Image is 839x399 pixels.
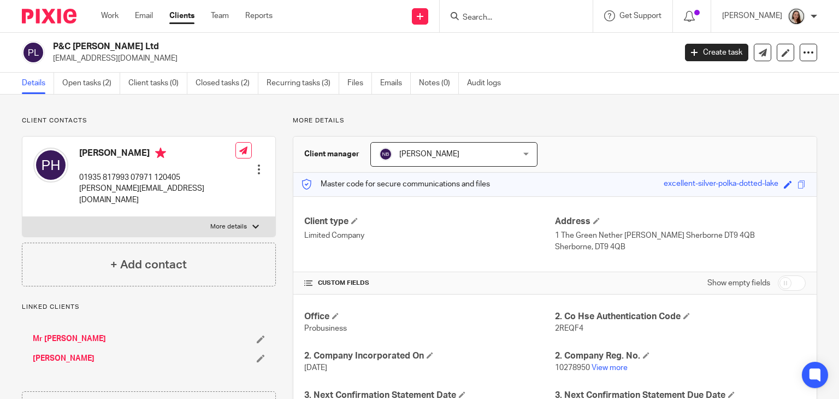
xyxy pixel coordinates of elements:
[555,364,590,372] span: 10278950
[79,183,235,206] p: [PERSON_NAME][EMAIL_ADDRESS][DOMAIN_NAME]
[293,116,817,125] p: More details
[169,10,194,21] a: Clients
[555,230,806,241] p: 1 The Green Nether [PERSON_NAME] Sherborne DT9 4QB
[722,10,782,21] p: [PERSON_NAME]
[211,10,229,21] a: Team
[555,350,806,362] h4: 2. Company Reg. No.
[555,216,806,227] h4: Address
[304,279,555,287] h4: CUSTOM FIELDS
[619,12,661,20] span: Get Support
[304,364,327,372] span: [DATE]
[555,311,806,322] h4: 2. Co Hse Authentication Code
[380,73,411,94] a: Emails
[245,10,273,21] a: Reports
[79,172,235,183] p: 01935 817993 07971 120405
[33,353,94,364] a: [PERSON_NAME]
[347,73,372,94] a: Files
[210,222,247,231] p: More details
[419,73,459,94] a: Notes (0)
[379,148,392,161] img: svg%3E
[592,364,628,372] a: View more
[685,44,748,61] a: Create task
[62,73,120,94] a: Open tasks (2)
[304,230,555,241] p: Limited Company
[128,73,187,94] a: Client tasks (0)
[155,148,166,159] i: Primary
[196,73,258,94] a: Closed tasks (2)
[22,116,276,125] p: Client contacts
[79,148,235,161] h4: [PERSON_NAME]
[707,278,770,289] label: Show empty fields
[664,178,778,191] div: excellent-silver-polka-dotted-lake
[555,242,806,253] p: Sherborne, DT9 4QB
[22,73,54,94] a: Details
[304,311,555,322] h4: Office
[135,10,153,21] a: Email
[304,216,555,227] h4: Client type
[53,53,669,64] p: [EMAIL_ADDRESS][DOMAIN_NAME]
[22,9,76,24] img: Pixie
[53,41,546,52] h2: P&C [PERSON_NAME] Ltd
[33,333,106,344] a: Mr [PERSON_NAME]
[33,148,68,183] img: svg%3E
[22,41,45,64] img: svg%3E
[467,73,509,94] a: Audit logs
[788,8,805,25] img: Profile.png
[267,73,339,94] a: Recurring tasks (3)
[304,325,347,332] span: Probusiness
[304,350,555,362] h4: 2. Company Incorporated On
[110,256,187,273] h4: + Add contact
[462,13,560,23] input: Search
[302,179,490,190] p: Master code for secure communications and files
[22,303,276,312] p: Linked clients
[304,149,359,160] h3: Client manager
[399,150,459,158] span: [PERSON_NAME]
[555,325,583,332] span: 2REQF4
[101,10,119,21] a: Work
